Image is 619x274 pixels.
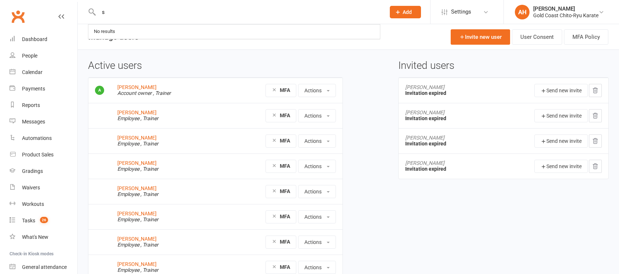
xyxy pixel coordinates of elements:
[298,261,336,274] button: Actions
[10,229,77,245] a: What's New
[405,115,446,121] strong: Invitation expired
[96,7,380,17] input: Search...
[280,112,290,118] strong: MFA
[534,109,588,122] button: Send new invite
[22,201,44,207] div: Workouts
[140,242,158,248] em: , Trainer
[280,87,290,93] strong: MFA
[512,29,562,45] a: User Consent
[405,141,446,147] strong: Invitation expired
[117,141,139,147] em: Employee
[22,234,48,240] div: What's New
[280,163,290,169] strong: MFA
[10,163,77,179] a: Gradings
[78,24,139,49] h1: Manage users
[564,29,608,45] button: MFA Policy
[533,12,598,19] div: Gold Coast Chito-Ryu Karate
[88,60,343,71] h3: Active users
[10,48,77,64] a: People
[10,114,77,130] a: Messages
[117,216,139,222] em: Employee
[117,115,139,121] em: Employee
[10,97,77,114] a: Reports
[533,5,598,12] div: [PERSON_NAME]
[140,141,158,147] em: , Trainer
[451,4,471,20] span: Settings
[117,135,157,141] a: [PERSON_NAME]
[117,160,157,166] a: [PERSON_NAME]
[534,134,588,148] button: Send new invite
[22,69,43,75] div: Calendar
[117,84,157,90] a: [PERSON_NAME]
[10,130,77,147] a: Automations
[117,90,152,96] em: Account owner
[298,134,336,148] button: Actions
[10,147,77,163] a: Product Sales
[534,84,588,97] button: Send new invite
[10,81,77,97] a: Payments
[405,110,444,115] span: [PERSON_NAME]
[117,166,139,172] em: Employee
[140,191,158,197] em: , Trainer
[117,261,157,267] a: [PERSON_NAME]
[405,135,444,141] span: [PERSON_NAME]
[10,31,77,48] a: Dashboard
[390,6,421,18] button: Add
[153,90,171,96] em: , Trainer
[140,115,158,121] em: , Trainer
[22,135,52,141] div: Automations
[398,60,609,71] h3: Invited users
[298,210,336,223] button: Actions
[117,211,157,216] a: [PERSON_NAME]
[10,212,77,229] a: Tasks 26
[10,196,77,212] a: Workouts
[22,102,40,108] div: Reports
[280,239,290,245] strong: MFA
[140,267,158,273] em: , Trainer
[298,185,336,198] button: Actions
[515,5,530,19] div: AH
[10,179,77,196] a: Waivers
[298,84,336,97] button: Actions
[9,7,27,26] a: Clubworx
[405,160,444,166] span: [PERSON_NAME]
[22,168,43,174] div: Gradings
[403,9,412,15] span: Add
[22,152,54,158] div: Product Sales
[405,90,446,96] strong: Invitation expired
[534,160,588,173] button: Send new invite
[22,119,45,125] div: Messages
[298,109,336,122] button: Actions
[22,218,35,223] div: Tasks
[140,166,158,172] em: , Trainer
[22,86,45,92] div: Payments
[22,36,47,42] div: Dashboard
[22,185,40,190] div: Waivers
[117,236,157,242] a: [PERSON_NAME]
[280,138,290,144] strong: MFA
[117,110,157,115] a: [PERSON_NAME]
[117,267,139,273] em: Employee
[117,185,157,191] a: [PERSON_NAME]
[280,214,290,219] strong: MFA
[451,29,510,45] a: Invite new user
[22,264,67,270] div: General attendance
[140,216,158,222] em: , Trainer
[117,242,139,248] em: Employee
[10,64,77,81] a: Calendar
[405,84,444,90] span: [PERSON_NAME]
[280,188,290,194] strong: MFA
[40,217,48,223] span: 26
[298,236,336,249] button: Actions
[92,26,117,37] div: No results
[298,160,336,173] button: Actions
[117,191,139,197] em: Employee
[405,166,446,172] strong: Invitation expired
[22,53,37,59] div: People
[280,264,290,270] strong: MFA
